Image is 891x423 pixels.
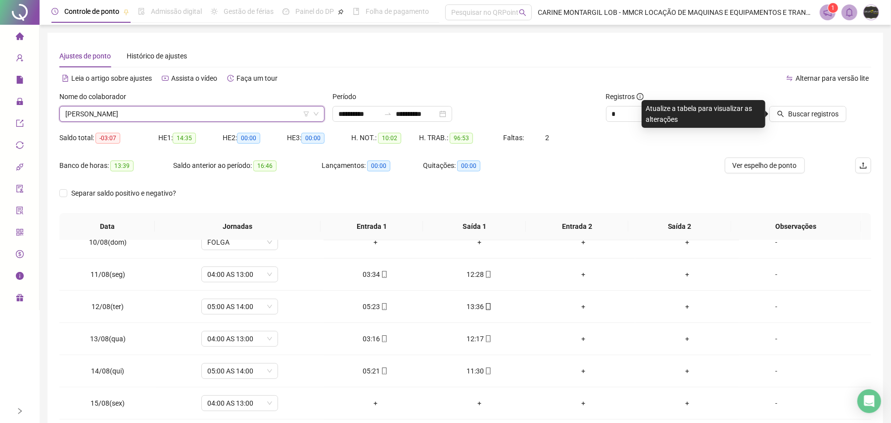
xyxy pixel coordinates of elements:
div: + [643,301,731,312]
span: 05:00 AS 14:00 [207,299,272,314]
span: search [519,9,526,16]
span: 00:00 [301,133,325,144]
div: Lançamentos: [322,160,423,171]
span: down [313,111,319,117]
span: dollar [16,246,24,265]
th: Jornadas [155,213,320,240]
div: - [747,269,805,280]
span: swap-right [384,110,392,118]
span: youtube [162,75,169,82]
span: 10:02 [378,133,401,144]
div: 13:36 [435,301,523,312]
span: Controle de ponto [64,7,119,15]
span: Histórico de ajustes [127,52,187,60]
th: Saída 1 [423,213,526,240]
div: 05:21 [331,366,420,376]
span: Ajustes de ponto [59,52,111,60]
div: + [539,237,627,248]
span: mobile [484,368,492,374]
span: gift [16,289,24,309]
div: - [747,398,805,409]
span: Alternar para versão lite [796,74,869,82]
span: info-circle [16,267,24,287]
span: 10/08(dom) [89,238,127,246]
span: 14/08(qui) [91,367,124,375]
button: Buscar registros [769,106,846,122]
span: sync [16,137,24,157]
span: pushpin [338,9,344,15]
span: 04:00 AS 13:00 [207,331,272,346]
th: Data [59,213,155,240]
span: 16:46 [253,160,277,171]
sup: 1 [828,3,838,13]
span: mobile [484,271,492,278]
span: user-add [16,50,24,69]
span: filter [303,111,309,117]
span: Admissão digital [151,7,202,15]
th: Observações [731,213,861,240]
div: 12:28 [435,269,523,280]
span: audit [16,180,24,200]
span: 05:00 AS 14:00 [207,364,272,378]
div: + [331,398,420,409]
div: 12:17 [435,333,523,344]
span: to [384,110,392,118]
span: book [353,8,360,15]
span: Folha de pagamento [366,7,429,15]
span: Registros [606,91,644,102]
span: 04:00 AS 13:00 [207,267,272,282]
span: 96:53 [450,133,473,144]
div: + [643,366,731,376]
div: 03:34 [331,269,420,280]
span: ADRIANO SOUZA DOS SANTOS [65,106,319,121]
span: sun [211,8,218,15]
span: 12/08(ter) [92,303,124,311]
div: HE 3: [287,132,351,144]
span: mobile [484,303,492,310]
span: right [16,408,23,415]
div: 05:23 [331,301,420,312]
span: Faltas: [503,134,525,142]
span: mobile [380,368,388,374]
div: H. TRAB.: [419,132,503,144]
span: lock [16,93,24,113]
div: Quitações: [423,160,522,171]
span: mobile [380,335,388,342]
span: Separar saldo positivo e negativo? [67,188,180,199]
span: api [16,159,24,178]
div: HE 1: [158,132,223,144]
div: + [331,237,420,248]
span: file-done [138,8,145,15]
th: Entrada 1 [321,213,423,240]
span: notification [823,8,832,17]
span: solution [16,202,24,222]
span: history [227,75,234,82]
span: clock-circle [51,8,58,15]
span: qrcode [16,224,24,244]
th: Entrada 2 [526,213,629,240]
span: info-circle [637,93,644,100]
span: home [16,28,24,48]
span: Leia o artigo sobre ajustes [71,74,152,82]
span: Faça um tour [236,74,278,82]
div: - [747,237,805,248]
span: 13:39 [110,160,134,171]
span: file [16,71,24,91]
div: - [747,301,805,312]
span: mobile [484,335,492,342]
div: 11:30 [435,366,523,376]
span: 13/08(qua) [90,335,126,343]
span: 00:00 [457,160,480,171]
div: + [539,301,627,312]
div: + [539,333,627,344]
span: dashboard [282,8,289,15]
span: Observações [739,221,853,232]
div: Banco de horas: [59,160,173,171]
div: + [643,269,731,280]
div: Atualize a tabela para visualizar as alterações [642,100,765,128]
div: - [747,366,805,376]
span: mobile [380,271,388,278]
span: 00:00 [237,133,260,144]
div: + [539,269,627,280]
button: Ver espelho de ponto [725,158,805,173]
